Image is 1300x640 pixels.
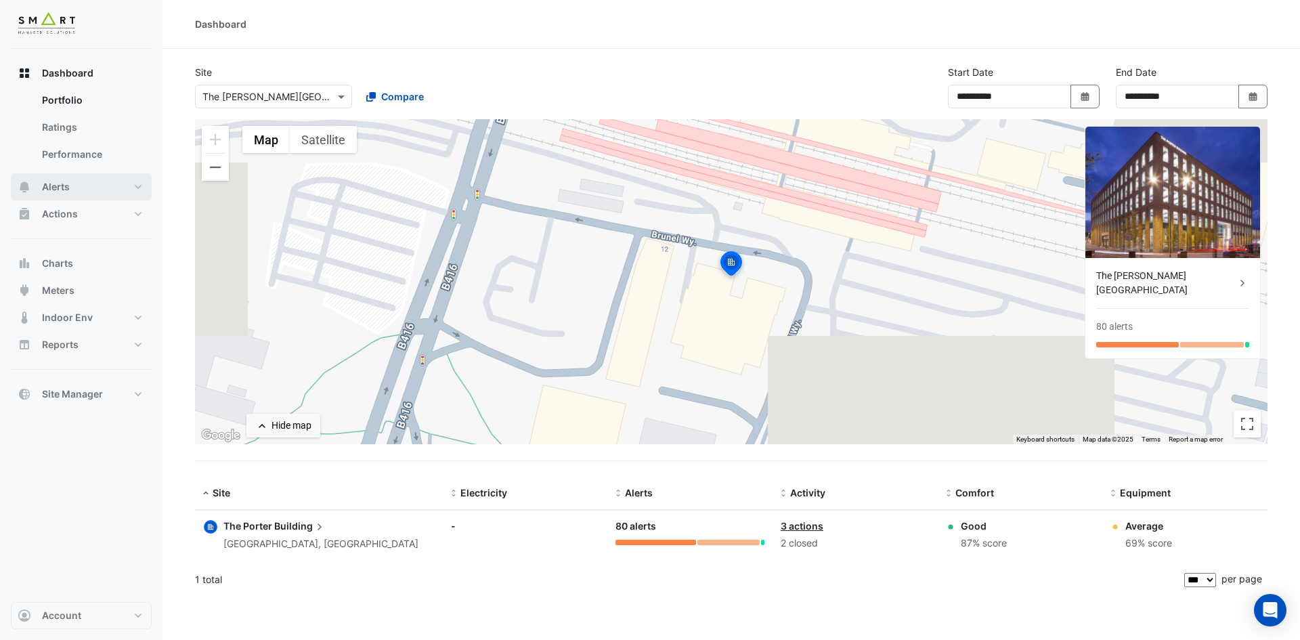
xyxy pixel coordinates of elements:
div: The [PERSON_NAME][GEOGRAPHIC_DATA] [1096,269,1236,297]
span: Activity [790,487,825,498]
button: Toggle fullscreen view [1234,410,1261,438]
span: per page [1221,573,1262,584]
button: Dashboard [11,60,152,87]
app-icon: Charts [18,257,31,270]
span: Meters [42,284,74,297]
button: Zoom in [202,126,229,153]
a: Report a map error [1169,435,1223,443]
button: Actions [11,200,152,228]
img: The Porter Building [1085,127,1260,258]
span: Site Manager [42,387,103,401]
button: Show satellite imagery [290,126,357,153]
span: Indoor Env [42,311,93,324]
span: Actions [42,207,78,221]
button: Keyboard shortcuts [1016,435,1075,444]
app-icon: Reports [18,338,31,351]
div: 69% score [1125,536,1172,551]
span: Reports [42,338,79,351]
div: 1 total [195,563,1182,597]
button: Site Manager [11,381,152,408]
button: Hide map [246,414,320,438]
div: 80 alerts [615,519,764,534]
a: Open this area in Google Maps (opens a new window) [198,427,243,444]
div: Average [1125,519,1172,533]
button: Indoor Env [11,304,152,331]
label: Site [195,65,212,79]
div: Dashboard [11,87,152,173]
span: Comfort [955,487,994,498]
div: - [451,519,600,533]
div: Dashboard [195,17,246,31]
span: Dashboard [42,66,93,80]
div: Open Intercom Messenger [1254,594,1286,626]
div: Good [961,519,1007,533]
div: 2 closed [781,536,930,551]
button: Charts [11,250,152,277]
img: Company Logo [16,11,77,38]
button: Compare [357,85,433,108]
span: Charts [42,257,73,270]
app-icon: Meters [18,284,31,297]
span: Equipment [1120,487,1171,498]
label: Start Date [948,65,993,79]
app-icon: Indoor Env [18,311,31,324]
app-icon: Alerts [18,180,31,194]
span: Electricity [460,487,507,498]
span: Alerts [625,487,653,498]
span: Account [42,609,81,622]
fa-icon: Select Date [1247,91,1259,102]
app-icon: Dashboard [18,66,31,80]
div: 87% score [961,536,1007,551]
span: Compare [381,89,424,104]
img: site-pin-selected.svg [716,249,746,282]
button: Meters [11,277,152,304]
fa-icon: Select Date [1079,91,1091,102]
app-icon: Site Manager [18,387,31,401]
button: Alerts [11,173,152,200]
a: Performance [31,141,152,168]
a: Terms (opens in new tab) [1142,435,1161,443]
a: 3 actions [781,520,823,532]
a: Ratings [31,114,152,141]
a: Portfolio [31,87,152,114]
button: Account [11,602,152,629]
div: Hide map [272,419,311,433]
app-icon: Actions [18,207,31,221]
span: Alerts [42,180,70,194]
span: The Porter [223,520,272,532]
button: Zoom out [202,154,229,181]
span: Site [213,487,230,498]
div: [GEOGRAPHIC_DATA], [GEOGRAPHIC_DATA] [223,536,418,552]
button: Reports [11,331,152,358]
button: Show street map [242,126,290,153]
div: 80 alerts [1096,320,1133,334]
img: Google [198,427,243,444]
span: Building [274,519,326,534]
label: End Date [1116,65,1156,79]
span: Map data ©2025 [1083,435,1133,443]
